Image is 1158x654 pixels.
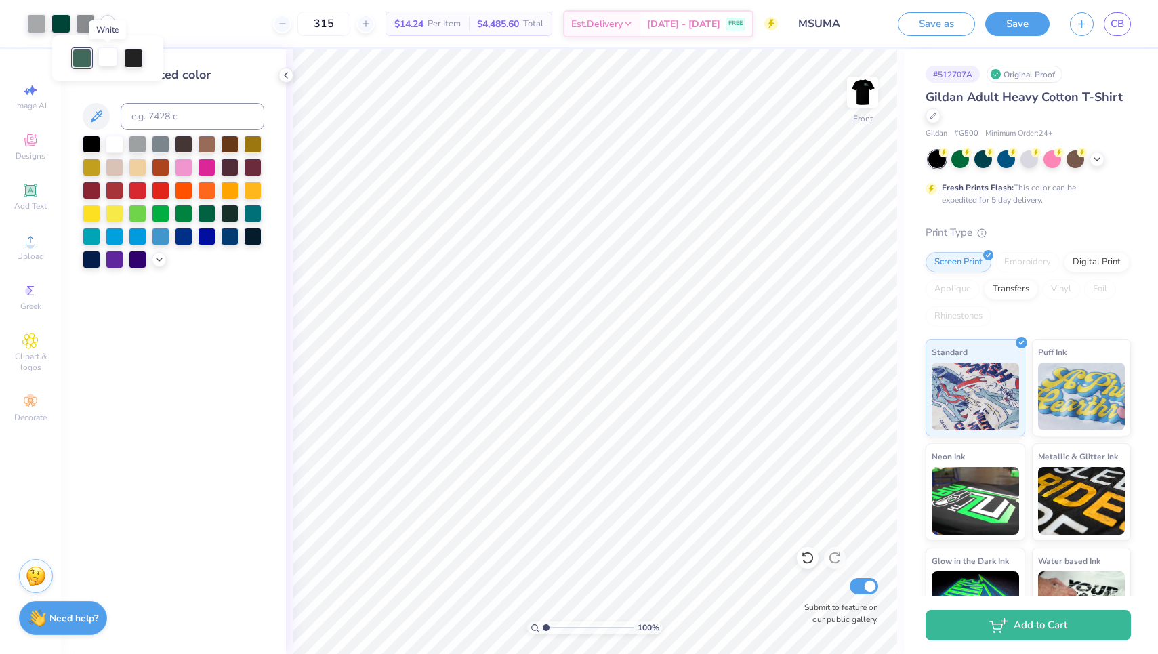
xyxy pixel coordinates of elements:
[428,17,461,31] span: Per Item
[14,412,47,423] span: Decorate
[985,128,1053,140] span: Minimum Order: 24 +
[853,113,873,125] div: Front
[849,79,876,106] img: Front
[571,17,623,31] span: Est. Delivery
[1104,12,1131,36] a: CB
[647,17,720,31] span: [DATE] - [DATE]
[926,66,980,83] div: # 512707A
[1038,449,1118,464] span: Metallic & Glitter Ink
[932,467,1019,535] img: Neon Ink
[926,128,947,140] span: Gildan
[797,601,878,626] label: Submit to feature on our public gallery.
[1038,363,1125,430] img: Puff Ink
[14,201,47,211] span: Add Text
[477,17,519,31] span: $4,485.60
[932,449,965,464] span: Neon Ink
[942,182,1109,206] div: This color can be expedited for 5 day delivery.
[898,12,975,36] button: Save as
[932,345,968,359] span: Standard
[926,252,991,272] div: Screen Print
[523,17,543,31] span: Total
[1064,252,1130,272] div: Digital Print
[932,363,1019,430] img: Standard
[1038,554,1100,568] span: Water based Ink
[942,182,1014,193] strong: Fresh Prints Flash:
[926,225,1131,241] div: Print Type
[926,279,980,300] div: Applique
[926,89,1123,105] span: Gildan Adult Heavy Cotton T-Shirt
[1111,16,1124,32] span: CB
[7,351,54,373] span: Clipart & logos
[926,610,1131,640] button: Add to Cart
[1038,345,1067,359] span: Puff Ink
[49,612,98,625] strong: Need help?
[728,19,743,28] span: FREE
[1084,279,1116,300] div: Foil
[954,128,978,140] span: # G500
[297,12,350,36] input: – –
[1038,467,1125,535] img: Metallic & Glitter Ink
[20,301,41,312] span: Greek
[984,279,1038,300] div: Transfers
[932,571,1019,639] img: Glow in the Dark Ink
[17,251,44,262] span: Upload
[932,554,1009,568] span: Glow in the Dark Ink
[121,103,264,130] input: e.g. 7428 c
[15,100,47,111] span: Image AI
[638,621,659,634] span: 100 %
[16,150,45,161] span: Designs
[83,66,264,84] div: Change selected color
[1042,279,1080,300] div: Vinyl
[89,20,126,39] div: White
[1038,571,1125,639] img: Water based Ink
[987,66,1062,83] div: Original Proof
[985,12,1050,36] button: Save
[926,306,991,327] div: Rhinestones
[995,252,1060,272] div: Embroidery
[788,10,888,37] input: Untitled Design
[394,17,423,31] span: $14.24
